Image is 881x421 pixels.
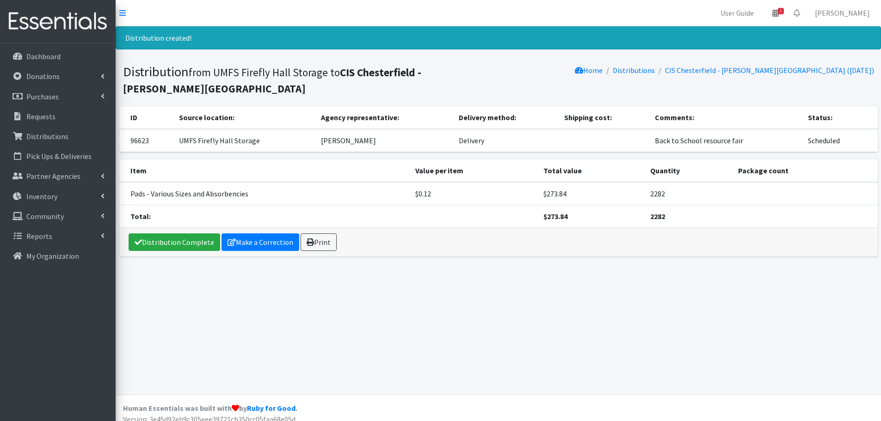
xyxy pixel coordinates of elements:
td: $0.12 [410,182,538,205]
span: 1 [778,8,784,14]
a: Purchases [4,87,112,106]
p: Purchases [26,92,59,101]
a: Distribution Complete [129,233,220,251]
img: HumanEssentials [4,6,112,37]
td: 2282 [645,182,733,205]
p: Requests [26,112,55,121]
a: Distributions [4,127,112,146]
th: Delivery method: [453,106,559,129]
td: Scheduled [802,129,877,152]
td: UMFS Firefly Hall Storage [173,129,315,152]
a: Partner Agencies [4,167,112,185]
p: Distributions [26,132,68,141]
strong: Human Essentials was built with by . [123,403,297,413]
th: Value per item [410,159,538,182]
a: Make a Correction [222,233,299,251]
p: Inventory [26,192,57,201]
h1: Distribution [123,64,495,96]
b: CIS Chesterfield - [PERSON_NAME][GEOGRAPHIC_DATA] [123,66,421,95]
a: Inventory [4,187,112,206]
p: My Organization [26,251,79,261]
a: User Guide [713,4,761,22]
a: Print [301,233,337,251]
td: 96623 [119,129,173,152]
a: Dashboard [4,47,112,66]
a: Ruby for Good [247,403,296,413]
th: Source location: [173,106,315,129]
th: Package count [733,159,877,182]
td: $273.84 [538,182,645,205]
a: My Organization [4,247,112,265]
td: Back to School resource fair [649,129,803,152]
a: Requests [4,107,112,126]
p: Dashboard [26,52,61,61]
a: Home [575,66,603,75]
a: [PERSON_NAME] [807,4,877,22]
td: Delivery [453,129,559,152]
th: Comments: [649,106,803,129]
th: Quantity [645,159,733,182]
th: Status: [802,106,877,129]
small: from UMFS Firefly Hall Storage to [123,66,421,95]
td: [PERSON_NAME] [315,129,453,152]
p: Reports [26,232,52,241]
a: Distributions [613,66,655,75]
p: Pick Ups & Deliveries [26,152,92,161]
a: Donations [4,67,112,85]
th: Shipping cost: [559,106,649,129]
a: Community [4,207,112,226]
a: Pick Ups & Deliveries [4,147,112,165]
strong: $273.84 [543,212,567,221]
div: Distribution created! [116,26,881,49]
th: Total value [538,159,645,182]
strong: 2282 [650,212,665,221]
p: Donations [26,72,60,81]
p: Partner Agencies [26,171,80,181]
th: Agency representative: [315,106,453,129]
a: 1 [765,4,786,22]
strong: Total: [130,212,151,221]
th: Item [119,159,410,182]
p: Community [26,212,64,221]
a: Reports [4,227,112,245]
th: ID [119,106,173,129]
td: Pads - Various Sizes and Absorbencies [119,182,410,205]
a: CIS Chesterfield - [PERSON_NAME][GEOGRAPHIC_DATA] ([DATE]) [665,66,874,75]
